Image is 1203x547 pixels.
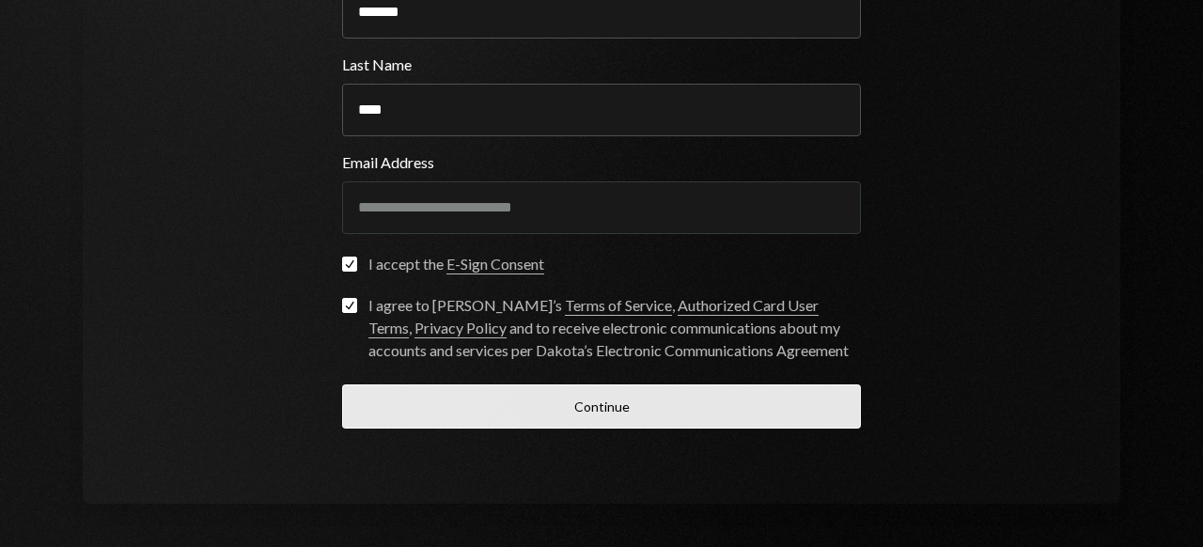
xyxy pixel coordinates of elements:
button: Continue [342,384,861,429]
label: Last Name [342,54,861,76]
a: Terms of Service [565,296,672,316]
a: Authorized Card User Terms [368,296,819,338]
div: I accept the [368,253,544,275]
label: Email Address [342,151,861,174]
a: Privacy Policy [414,319,507,338]
button: I accept the E-Sign Consent [342,257,357,272]
div: I agree to [PERSON_NAME]’s , , and to receive electronic communications about my accounts and ser... [368,294,861,362]
a: E-Sign Consent [446,255,544,274]
button: I agree to [PERSON_NAME]’s Terms of Service, Authorized Card User Terms, Privacy Policy and to re... [342,298,357,313]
